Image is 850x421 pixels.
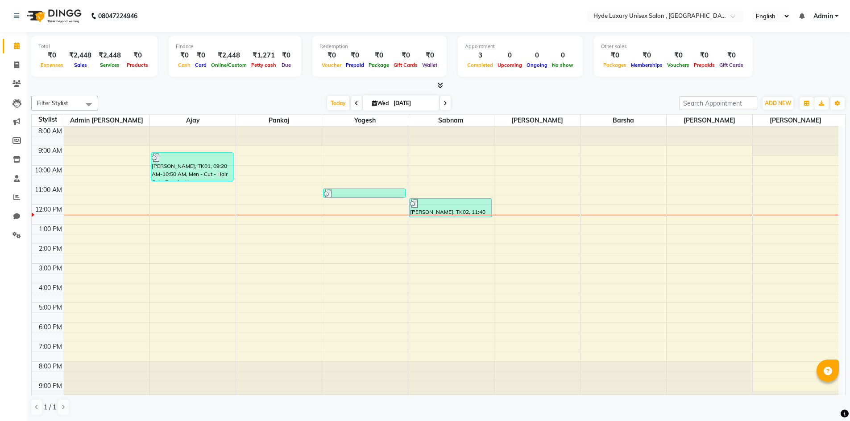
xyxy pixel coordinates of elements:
div: ₹2,448 [66,50,95,61]
div: ₹0 [319,50,344,61]
div: ₹2,448 [209,50,249,61]
b: 08047224946 [98,4,137,29]
div: [PERSON_NAME], TK02, 11:10 AM-11:40 AM, Men - Cut - Hair Cut- Change In Style [323,189,405,197]
span: Online/Custom [209,62,249,68]
iframe: chat widget [813,385,841,412]
div: ₹1,271 [249,50,278,61]
span: [PERSON_NAME] [494,115,580,126]
span: ADD NEW [765,100,791,106]
input: 2025-09-03 [391,97,435,110]
span: Filter Stylist [37,99,68,106]
div: 3:00 PM [37,264,64,273]
div: 6:00 PM [37,323,64,332]
span: No show [550,62,576,68]
button: ADD NEW [763,97,793,110]
span: Ajay [150,115,236,126]
div: Redemption [319,43,440,50]
span: Ongoing [524,62,550,68]
span: Memberships [629,62,665,68]
span: pankaj [236,115,322,126]
span: Voucher [319,62,344,68]
input: Search Appointment [679,96,757,110]
span: Wallet [420,62,440,68]
div: ₹0 [278,50,294,61]
div: Other sales [601,43,746,50]
div: ₹0 [717,50,746,61]
div: 12:00 PM [33,205,64,214]
span: Card [193,62,209,68]
span: Sales [72,62,89,68]
span: Barsha [580,115,666,126]
div: 0 [495,50,524,61]
div: 8:00 PM [37,362,64,371]
div: 2:00 PM [37,244,64,253]
span: Prepaids [692,62,717,68]
span: Products [124,62,150,68]
span: Package [366,62,391,68]
div: 9:00 PM [37,381,64,391]
div: ₹0 [629,50,665,61]
span: Services [98,62,122,68]
div: Total [38,43,150,50]
span: Gift Cards [391,62,420,68]
span: Gift Cards [717,62,746,68]
span: Petty cash [249,62,278,68]
span: Sabnam [408,115,494,126]
div: 11:00 AM [33,185,64,195]
span: Today [327,96,349,110]
span: Upcoming [495,62,524,68]
span: Cash [176,62,193,68]
div: 1:00 PM [37,225,64,234]
div: ₹0 [124,50,150,61]
div: 5:00 PM [37,303,64,312]
span: Admin [813,12,833,21]
div: 3 [465,50,495,61]
span: Prepaid [344,62,366,68]
div: 0 [550,50,576,61]
div: ₹0 [391,50,420,61]
div: 4:00 PM [37,283,64,293]
span: Wed [370,100,391,106]
span: Admin [PERSON_NAME] [64,115,150,126]
div: 8:00 AM [37,127,64,136]
span: Expenses [38,62,66,68]
div: Finance [176,43,294,50]
div: [PERSON_NAME], TK02, 11:40 AM-12:40 PM, Women & Men - Skin - Threading - Eyebow,Women & Men - Ski... [410,199,491,217]
div: ₹0 [420,50,440,61]
span: Packages [601,62,629,68]
div: ₹0 [665,50,692,61]
div: 0 [524,50,550,61]
span: Due [279,62,293,68]
div: 10:00 AM [33,166,64,175]
div: [PERSON_NAME], TK01, 09:20 AM-10:50 AM, Men - Cut - Hair Cut - Regular,Men - [PERSON_NAME] Trimmi... [151,153,233,181]
div: Stylist [32,115,64,124]
div: ₹0 [38,50,66,61]
div: Appointment [465,43,576,50]
span: Vouchers [665,62,692,68]
span: 1 / 1 [44,403,56,412]
div: ₹0 [193,50,209,61]
div: 7:00 PM [37,342,64,352]
span: [PERSON_NAME] [667,115,752,126]
div: ₹0 [366,50,391,61]
img: logo [23,4,84,29]
span: Completed [465,62,495,68]
div: 9:00 AM [37,146,64,155]
span: yogesh [322,115,408,126]
div: ₹0 [601,50,629,61]
span: [PERSON_NAME] [753,115,839,126]
div: ₹0 [176,50,193,61]
div: ₹2,448 [95,50,124,61]
div: ₹0 [692,50,717,61]
div: ₹0 [344,50,366,61]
